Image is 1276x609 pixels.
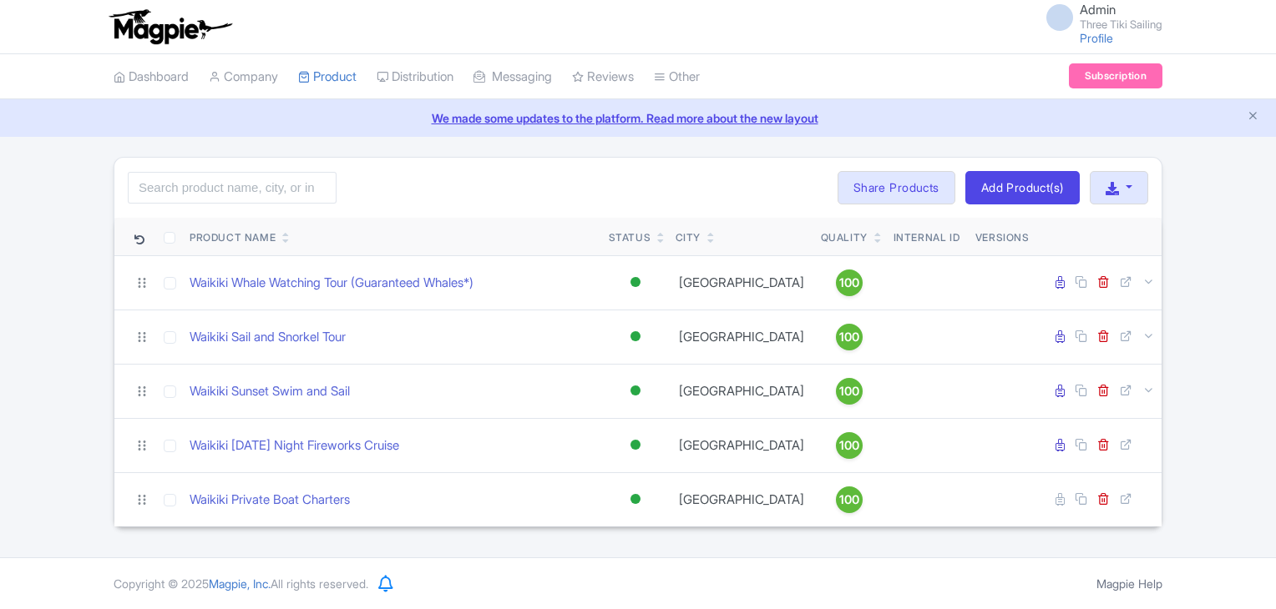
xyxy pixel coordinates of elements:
div: Active [627,325,644,349]
a: Messaging [473,54,552,100]
div: Quality [821,230,868,245]
div: Active [627,433,644,457]
a: 100 [821,269,878,296]
th: Internal ID [884,218,969,256]
a: Waikiki Sunset Swim and Sail [190,382,350,401]
a: Profile [1080,31,1113,45]
div: Product Name [190,230,276,245]
a: Waikiki [DATE] Night Fireworks Cruise [190,436,399,455]
div: Active [627,379,644,403]
div: Status [609,230,651,245]
span: 100 [839,328,859,346]
a: Distribution [377,54,453,100]
img: logo-ab69f6fb50320c5b225c76a69d11143b.png [105,8,235,45]
div: City [676,230,701,245]
a: Product [298,54,357,100]
span: 100 [839,491,859,509]
a: Company [209,54,278,100]
span: Admin [1080,2,1116,18]
span: Magpie, Inc. [209,576,271,591]
a: 100 [821,486,878,513]
a: Other [654,54,700,100]
td: [GEOGRAPHIC_DATA] [669,364,814,418]
td: [GEOGRAPHIC_DATA] [669,472,814,526]
td: [GEOGRAPHIC_DATA] [669,418,814,472]
span: 100 [839,274,859,292]
a: 100 [821,378,878,405]
td: [GEOGRAPHIC_DATA] [669,255,814,310]
a: Reviews [572,54,634,100]
a: Waikiki Sail and Snorkel Tour [190,328,346,347]
a: We made some updates to the platform. Read more about the new layout [10,109,1266,127]
a: Waikiki Private Boat Charters [190,491,350,510]
div: Copyright © 2025 All rights reserved. [104,575,378,592]
a: Admin Three Tiki Sailing [1036,3,1162,30]
a: Waikiki Whale Watching Tour (Guaranteed Whales*) [190,274,473,293]
button: Close announcement [1247,108,1259,127]
span: 100 [839,436,859,455]
small: Three Tiki Sailing [1080,19,1162,30]
a: 100 [821,324,878,350]
span: 100 [839,382,859,400]
div: Active [627,270,644,294]
div: Active [627,487,644,511]
th: Versions [969,218,1036,256]
input: Search product name, city, or interal id [128,172,337,204]
a: Share Products [838,171,955,204]
a: Dashboard [114,54,189,100]
td: [GEOGRAPHIC_DATA] [669,310,814,364]
a: Add Product(s) [965,171,1080,204]
a: Subscription [1069,63,1162,88]
a: 100 [821,432,878,459]
a: Magpie Help [1096,576,1162,591]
